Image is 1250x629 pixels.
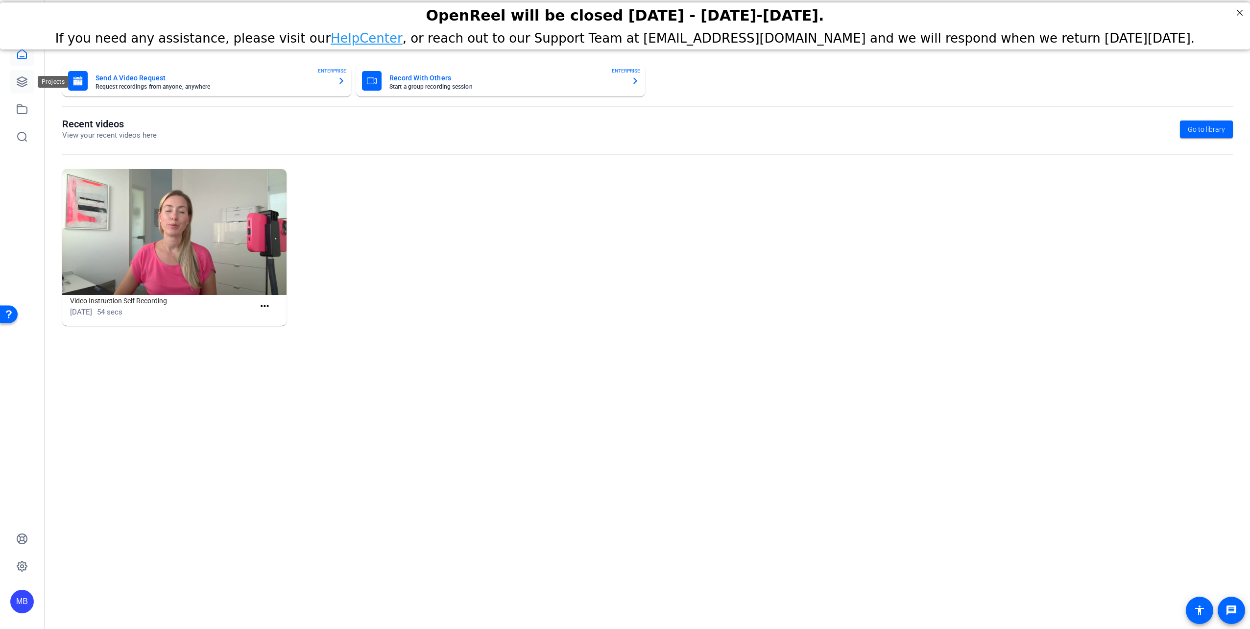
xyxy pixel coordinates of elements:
[1226,605,1237,616] mat-icon: message
[259,300,271,313] mat-icon: more_horiz
[62,169,287,295] img: Video Instruction Self Recording
[389,84,624,90] mat-card-subtitle: Start a group recording session
[70,308,92,316] span: [DATE]
[96,84,330,90] mat-card-subtitle: Request recordings from anyone, anywhere
[331,28,403,43] a: HelpCenter
[70,295,255,307] h1: Video Instruction Self Recording
[55,28,1195,43] span: If you need any assistance, please visit our , or reach out to our Support Team at [EMAIL_ADDRESS...
[318,67,346,74] span: ENTERPRISE
[1180,121,1233,138] a: Go to library
[62,118,157,130] h1: Recent videos
[1188,124,1225,135] span: Go to library
[62,130,157,141] p: View your recent videos here
[62,65,351,97] button: Send A Video RequestRequest recordings from anyone, anywhereENTERPRISE
[12,4,1238,22] div: OpenReel will be closed [DATE] - [DATE]-[DATE].
[1194,605,1205,616] mat-icon: accessibility
[389,72,624,84] mat-card-title: Record With Others
[10,590,34,613] div: MB
[97,308,122,316] span: 54 secs
[612,67,640,74] span: ENTERPRISE
[356,65,645,97] button: Record With OthersStart a group recording sessionENTERPRISE
[38,76,69,88] div: Projects
[96,72,330,84] mat-card-title: Send A Video Request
